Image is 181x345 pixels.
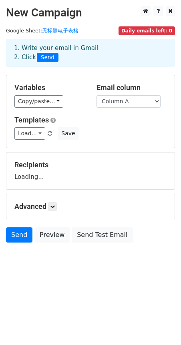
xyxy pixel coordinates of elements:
span: Daily emails left: 0 [119,26,175,35]
h5: Advanced [14,202,167,211]
a: Templates [14,116,49,124]
a: Send [6,227,32,243]
a: Send Test Email [72,227,133,243]
a: Daily emails left: 0 [119,28,175,34]
span: Send [37,53,58,62]
a: Load... [14,127,45,140]
h5: Email column [97,83,167,92]
small: Google Sheet: [6,28,78,34]
a: Preview [34,227,70,243]
h5: Recipients [14,160,167,169]
div: Loading... [14,160,167,181]
h2: New Campaign [6,6,175,20]
h5: Variables [14,83,84,92]
div: 1. Write your email in Gmail 2. Click [8,44,173,62]
button: Save [58,127,78,140]
a: Copy/paste... [14,95,63,108]
a: 无标题电子表格 [42,28,78,34]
